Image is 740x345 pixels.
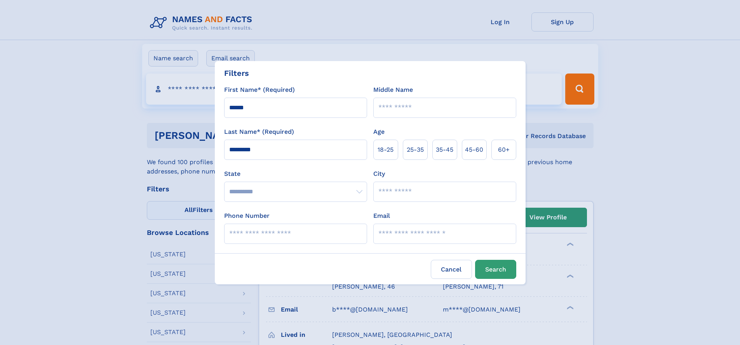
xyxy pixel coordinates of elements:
button: Search [475,260,516,279]
label: First Name* (Required) [224,85,295,95]
span: 45‑60 [465,145,483,154]
label: Last Name* (Required) [224,127,294,137]
label: State [224,169,367,179]
label: Age [373,127,385,137]
label: Phone Number [224,211,270,221]
label: City [373,169,385,179]
label: Email [373,211,390,221]
div: Filters [224,67,249,79]
span: 35‑45 [436,145,453,154]
span: 60+ [498,145,510,154]
label: Middle Name [373,85,413,95]
span: 25‑35 [407,145,424,154]
label: Cancel [431,260,472,279]
span: 18‑25 [378,145,394,154]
